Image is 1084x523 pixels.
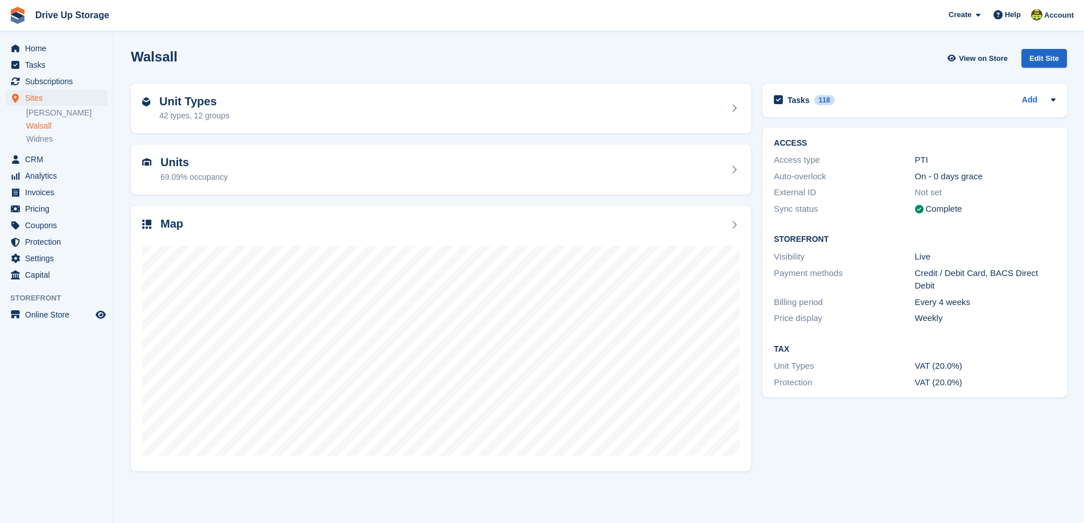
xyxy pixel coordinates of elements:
[25,217,93,233] span: Coupons
[6,307,108,323] a: menu
[774,267,914,293] div: Payment methods
[1021,49,1067,68] div: Edit Site
[774,360,914,373] div: Unit Types
[774,235,1056,244] h2: Storefront
[131,145,751,195] a: Units 69.09% occupancy
[915,186,1056,199] div: Not set
[131,84,751,134] a: Unit Types 42 types, 12 groups
[6,168,108,184] a: menu
[774,170,914,183] div: Auto-overlock
[1031,9,1042,20] img: Lindsay Dawes
[25,151,93,167] span: CRM
[6,184,108,200] a: menu
[25,40,93,56] span: Home
[949,9,971,20] span: Create
[142,220,151,229] img: map-icn-33ee37083ee616e46c38cad1a60f524a97daa1e2b2c8c0bc3eb3415660979fc1.svg
[160,156,228,169] h2: Units
[142,158,151,166] img: unit-icn-7be61d7bf1b0ce9d3e12c5938cc71ed9869f7b940bace4675aadf7bd6d80202e.svg
[915,267,1056,293] div: Credit / Debit Card, BACS Direct Debit
[25,307,93,323] span: Online Store
[946,49,1012,68] a: View on Store
[915,312,1056,325] div: Weekly
[6,57,108,73] a: menu
[131,49,178,64] h2: Walsall
[25,234,93,250] span: Protection
[814,95,835,105] div: 118
[160,171,228,183] div: 69.09% occupancy
[1021,49,1067,72] a: Edit Site
[774,139,1056,148] h2: ACCESS
[774,203,914,216] div: Sync status
[774,296,914,309] div: Billing period
[926,203,962,216] div: Complete
[142,97,150,106] img: unit-type-icn-2b2737a686de81e16bb02015468b77c625bbabd49415b5ef34ead5e3b44a266d.svg
[6,267,108,283] a: menu
[160,217,183,230] h2: Map
[6,217,108,233] a: menu
[774,186,914,199] div: External ID
[159,110,229,122] div: 42 types, 12 groups
[31,6,114,24] a: Drive Up Storage
[1022,94,1037,107] a: Add
[915,250,1056,263] div: Live
[25,73,93,89] span: Subscriptions
[915,170,1056,183] div: On - 0 days grace
[6,201,108,217] a: menu
[25,201,93,217] span: Pricing
[6,90,108,106] a: menu
[25,90,93,106] span: Sites
[1044,10,1074,21] span: Account
[25,267,93,283] span: Capital
[26,108,108,118] a: [PERSON_NAME]
[25,57,93,73] span: Tasks
[26,134,108,145] a: Widnes
[26,121,108,131] a: Walsall
[915,376,1056,389] div: VAT (20.0%)
[774,376,914,389] div: Protection
[915,360,1056,373] div: VAT (20.0%)
[6,151,108,167] a: menu
[774,250,914,263] div: Visibility
[6,234,108,250] a: menu
[10,293,113,304] span: Storefront
[774,312,914,325] div: Price display
[9,7,26,24] img: stora-icon-8386f47178a22dfd0bd8f6a31ec36ba5ce8667c1dd55bd0f319d3a0aa187defe.svg
[915,296,1056,309] div: Every 4 weeks
[159,95,229,108] h2: Unit Types
[6,40,108,56] a: menu
[6,73,108,89] a: menu
[788,95,810,105] h2: Tasks
[915,154,1056,167] div: PTI
[774,345,1056,354] h2: Tax
[94,308,108,322] a: Preview store
[131,206,751,472] a: Map
[1005,9,1021,20] span: Help
[959,53,1008,64] span: View on Store
[25,168,93,184] span: Analytics
[25,250,93,266] span: Settings
[6,250,108,266] a: menu
[25,184,93,200] span: Invoices
[774,154,914,167] div: Access type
